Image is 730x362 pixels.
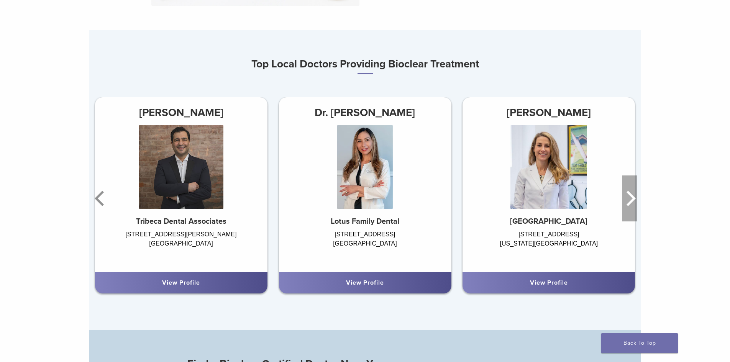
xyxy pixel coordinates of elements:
[622,175,637,221] button: Next
[510,125,587,209] img: Dr. Julie Hassid
[95,103,267,122] h3: [PERSON_NAME]
[136,217,226,226] strong: Tribeca Dental Associates
[601,333,678,353] a: Back To Top
[279,103,451,122] h3: Dr. [PERSON_NAME]
[346,279,384,287] a: View Profile
[530,279,568,287] a: View Profile
[331,217,399,226] strong: Lotus Family Dental
[463,103,635,122] h3: [PERSON_NAME]
[510,217,587,226] strong: [GEOGRAPHIC_DATA]
[95,230,267,264] div: [STREET_ADDRESS][PERSON_NAME] [GEOGRAPHIC_DATA]
[93,175,108,221] button: Previous
[139,125,223,209] img: Dr. Bahram Hamidi
[279,230,451,264] div: [STREET_ADDRESS] [GEOGRAPHIC_DATA]
[463,230,635,264] div: [STREET_ADDRESS] [US_STATE][GEOGRAPHIC_DATA]
[89,55,641,74] h3: Top Local Doctors Providing Bioclear Treatment
[337,125,393,209] img: Dr. Alejandra Sanchez
[162,279,200,287] a: View Profile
